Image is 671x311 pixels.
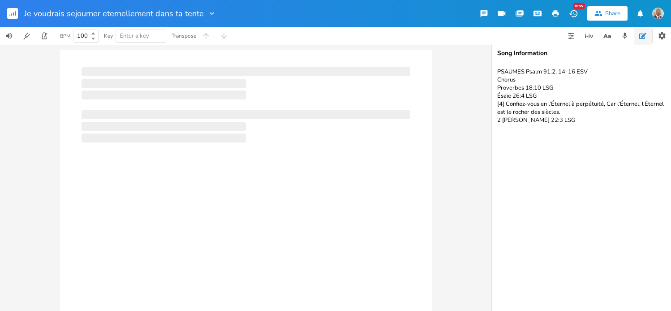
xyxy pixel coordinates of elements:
[104,33,113,39] div: Key
[172,33,196,39] div: Transpose
[120,32,149,40] span: Enter a key
[24,9,204,17] span: Je voudrais sejourner eternellement dans ta tente
[60,34,70,39] div: BPM
[492,62,671,311] textarea: PSAUMES Psalm 91:2, 14-16 ESV Chorus Proverbes 18:10 LSG Ésaïe 26:4 LSG [4] Confiez-vous en l’Éte...
[605,9,620,17] div: Share
[497,50,666,56] div: Song Information
[652,8,664,19] img: NODJIBEYE CHERUBIN
[573,3,585,9] div: New
[587,6,628,21] button: Share
[564,5,582,22] button: New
